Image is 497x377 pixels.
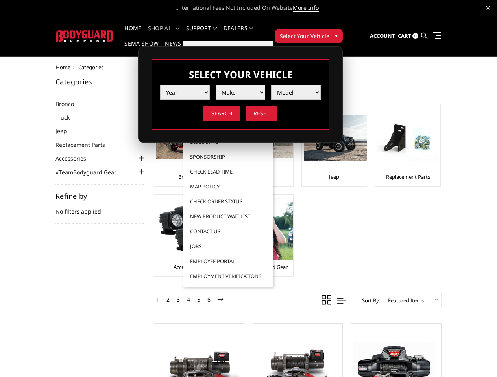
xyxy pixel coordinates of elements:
[55,100,84,108] a: Bronco
[186,194,270,209] a: Check Order Status
[280,32,329,40] span: Select Your Vehicle
[195,295,202,304] a: 5
[55,192,146,224] div: No filters applied
[205,295,212,304] a: 6
[358,295,380,306] label: Sort By:
[185,295,192,304] a: 4
[186,224,270,239] a: Contact Us
[216,85,265,100] select: Please select the value from list.
[55,141,115,149] a: Replacement Parts
[55,113,79,122] a: Truck
[275,29,343,43] button: Select Your Vehicle
[178,173,195,180] a: Bronco
[186,45,270,60] a: FAQ
[56,30,114,42] img: BODYGUARD BUMPERS
[186,164,270,179] a: Check Lead Time
[370,32,395,39] span: Account
[335,31,338,40] span: ▾
[398,26,418,47] a: Cart 0
[224,26,253,41] a: Dealers
[148,26,180,41] a: shop all
[186,239,270,254] a: Jobs
[186,26,217,41] a: Support
[203,106,240,121] input: Search
[124,41,159,56] a: SEMA Show
[55,168,126,176] a: #TeamBodyguard Gear
[55,192,146,199] h5: Refine by
[164,295,172,304] a: 2
[246,106,277,121] input: Reset
[124,26,141,41] a: Home
[186,254,270,269] a: Employee Portal
[386,173,430,180] a: Replacement Parts
[370,26,395,47] a: Account
[412,33,418,39] span: 0
[186,149,270,164] a: Sponsorship
[174,264,200,271] a: Accessories
[398,32,411,39] span: Cart
[186,269,270,284] a: Employment Verifications
[329,173,339,180] a: Jeep
[55,78,146,85] h5: Categories
[160,68,321,81] h3: Select Your Vehicle
[160,85,210,100] select: Please select the value from list.
[186,179,270,194] a: MAP Policy
[55,127,77,135] a: Jeep
[78,64,103,71] span: Categories
[175,295,182,304] a: 3
[293,4,319,12] a: More Info
[56,64,70,71] a: Home
[55,154,96,163] a: Accessories
[154,295,161,304] a: 1
[186,209,270,224] a: New Product Wait List
[165,41,181,56] a: News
